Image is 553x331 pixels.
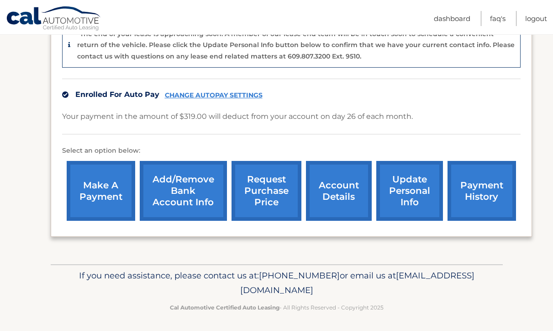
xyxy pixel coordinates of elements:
a: Add/Remove bank account info [140,161,227,221]
a: Dashboard [434,11,470,26]
span: [PHONE_NUMBER] [259,270,340,281]
span: [EMAIL_ADDRESS][DOMAIN_NAME] [240,270,474,295]
p: If you need assistance, please contact us at: or email us at [57,268,497,298]
p: Select an option below: [62,145,521,156]
span: Enrolled For Auto Pay [75,90,159,99]
a: CHANGE AUTOPAY SETTINGS [165,91,263,99]
strong: Cal Automotive Certified Auto Leasing [170,304,279,311]
p: - All Rights Reserved - Copyright 2025 [57,303,497,312]
a: request purchase price [232,161,301,221]
a: update personal info [376,161,443,221]
a: Logout [525,11,547,26]
a: make a payment [67,161,135,221]
a: Cal Automotive [6,6,102,32]
p: The end of your lease is approaching soon. A member of our lease end team will be in touch soon t... [77,30,515,60]
img: check.svg [62,91,68,98]
p: Your payment in the amount of $319.00 will deduct from your account on day 26 of each month. [62,110,413,123]
a: FAQ's [490,11,506,26]
a: account details [306,161,372,221]
a: payment history [448,161,516,221]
